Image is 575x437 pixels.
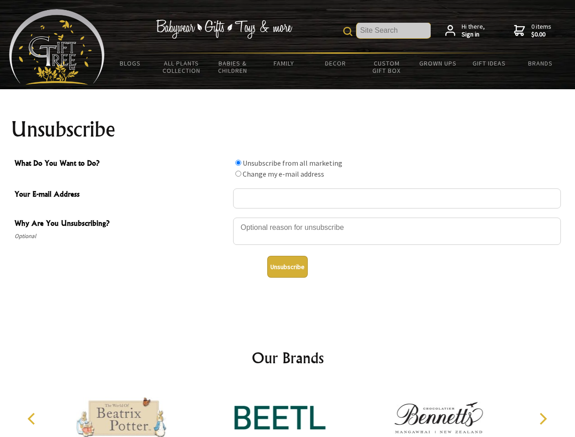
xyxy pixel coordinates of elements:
a: All Plants Collection [156,54,208,80]
input: Site Search [356,23,431,38]
input: Your E-mail Address [233,188,561,208]
label: Unsubscribe from all marketing [243,158,342,168]
img: Babywear - Gifts - Toys & more [156,20,292,39]
strong: Sign in [462,30,485,39]
a: Custom Gift Box [361,54,412,80]
h1: Unsubscribe [11,118,565,140]
button: Previous [23,409,43,429]
a: Decor [310,54,361,73]
h2: Our Brands [18,347,557,369]
button: Unsubscribe [267,256,308,278]
strong: $0.00 [531,30,551,39]
span: Hi there, [462,23,485,39]
input: What Do You Want to Do? [235,171,241,177]
a: Hi there,Sign in [445,23,485,39]
textarea: Why Are You Unsubscribing? [233,218,561,245]
a: Gift Ideas [463,54,515,73]
button: Next [533,409,553,429]
label: Change my e-mail address [243,169,324,178]
span: What Do You Want to Do? [15,158,229,171]
a: Family [259,54,310,73]
a: Grown Ups [412,54,463,73]
input: What Do You Want to Do? [235,160,241,166]
span: Optional [15,231,229,242]
a: Babies & Children [207,54,259,80]
a: BLOGS [105,54,156,73]
span: 0 items [531,22,551,39]
span: Your E-mail Address [15,188,229,202]
img: product search [343,27,352,36]
span: Why Are You Unsubscribing? [15,218,229,231]
img: Babyware - Gifts - Toys and more... [9,9,105,85]
a: Brands [515,54,566,73]
a: 0 items$0.00 [514,23,551,39]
